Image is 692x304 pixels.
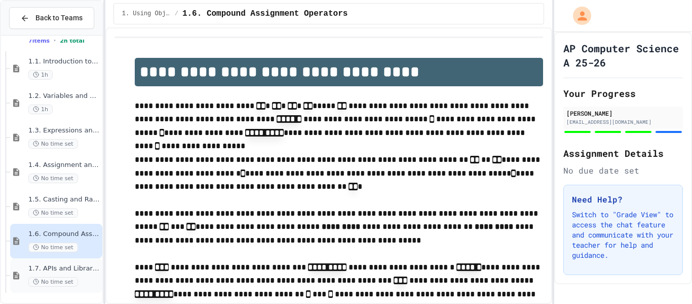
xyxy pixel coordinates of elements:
[28,277,78,287] span: No time set
[35,13,83,23] span: Back to Teams
[28,264,100,273] span: 1.7. APIs and Libraries
[9,7,94,29] button: Back to Teams
[28,243,78,252] span: No time set
[572,210,674,260] p: Switch to "Grade View" to access the chat feature and communicate with your teacher for help and ...
[563,86,683,100] h2: Your Progress
[28,139,78,149] span: No time set
[562,4,594,27] div: My Account
[28,126,100,135] span: 1.3. Expressions and Output [New]
[28,105,53,114] span: 1h
[122,10,171,18] span: 1. Using Objects and Methods
[566,109,680,118] div: [PERSON_NAME]
[563,146,683,160] h2: Assignment Details
[28,161,100,170] span: 1.4. Assignment and Input
[175,10,178,18] span: /
[28,92,100,100] span: 1.2. Variables and Data Types
[28,38,50,44] span: 7 items
[563,164,683,177] div: No due date set
[182,8,348,20] span: 1.6. Compound Assignment Operators
[28,230,100,239] span: 1.6. Compound Assignment Operators
[566,118,680,126] div: [EMAIL_ADDRESS][DOMAIN_NAME]
[28,208,78,218] span: No time set
[28,57,100,66] span: 1.1. Introduction to Algorithms, Programming, and Compilers
[572,193,674,206] h3: Need Help?
[60,38,85,44] span: 2h total
[54,37,56,45] span: •
[28,70,53,80] span: 1h
[28,174,78,183] span: No time set
[28,195,100,204] span: 1.5. Casting and Ranges of Values
[563,41,683,70] h1: AP Computer Science A 25-26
